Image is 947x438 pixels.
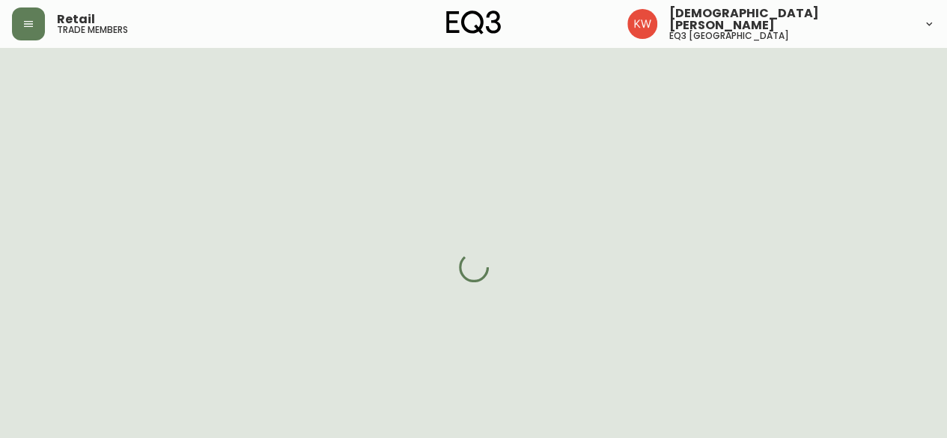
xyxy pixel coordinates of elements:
img: logo [446,10,502,34]
span: Retail [57,13,95,25]
span: [DEMOGRAPHIC_DATA][PERSON_NAME] [669,7,911,31]
h5: trade members [57,25,128,34]
img: f33162b67396b0982c40ce2a87247151 [627,9,657,39]
h5: eq3 [GEOGRAPHIC_DATA] [669,31,789,40]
